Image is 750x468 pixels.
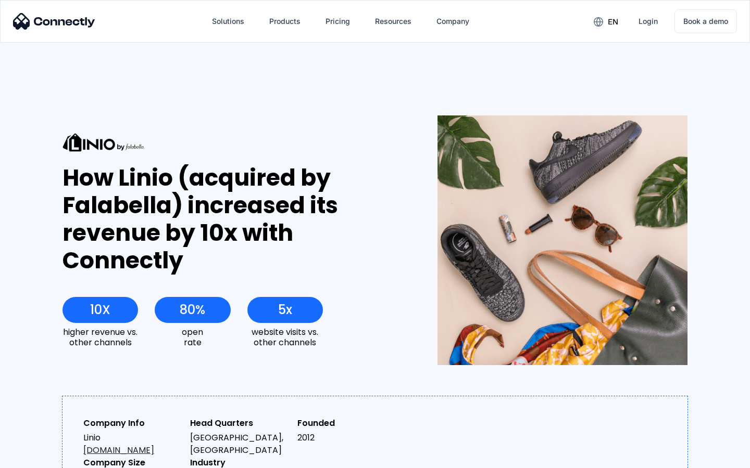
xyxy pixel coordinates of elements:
div: Head Quarters [190,417,289,430]
div: Pricing [326,14,350,29]
div: Linio [83,432,182,457]
div: Resources [375,14,411,29]
aside: Language selected: English [10,450,63,464]
div: Company Info [83,417,182,430]
div: 10X [90,303,110,317]
div: open rate [155,327,230,347]
a: Book a demo [674,9,737,33]
div: [GEOGRAPHIC_DATA], [GEOGRAPHIC_DATA] [190,432,289,457]
div: en [608,15,618,29]
div: How Linio (acquired by Falabella) increased its revenue by 10x with Connectly [63,164,399,274]
ul: Language list [21,450,63,464]
div: Products [269,14,301,29]
div: Solutions [212,14,244,29]
a: Pricing [317,9,358,34]
div: Login [639,14,658,29]
a: Login [630,9,666,34]
div: website visits vs. other channels [247,327,323,347]
div: Founded [297,417,396,430]
div: Company [436,14,469,29]
div: higher revenue vs. other channels [63,327,138,347]
div: 2012 [297,432,396,444]
div: 5x [278,303,292,317]
a: [DOMAIN_NAME] [83,444,154,456]
div: 80% [180,303,205,317]
img: Connectly Logo [13,13,95,30]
